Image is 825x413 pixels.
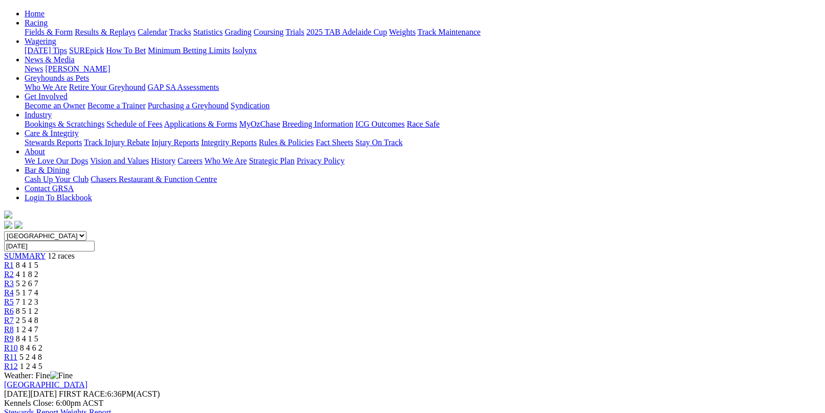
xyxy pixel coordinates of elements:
a: SUREpick [69,46,104,55]
a: R5 [4,297,14,306]
a: R2 [4,270,14,279]
a: Isolynx [232,46,257,55]
a: Stay On Track [355,138,403,147]
span: FIRST RACE: [59,389,107,398]
span: 5 2 4 8 [19,353,42,361]
a: R4 [4,288,14,297]
a: Become an Owner [25,101,85,110]
div: Get Involved [25,101,821,110]
a: Grading [225,28,252,36]
span: R12 [4,362,18,371]
a: News [25,64,43,73]
a: MyOzChase [239,120,280,128]
a: Contact GRSA [25,184,74,193]
a: Bar & Dining [25,166,70,174]
a: Strategic Plan [249,156,295,165]
a: Greyhounds as Pets [25,74,89,82]
a: Syndication [231,101,270,110]
a: R6 [4,307,14,315]
span: 6:36PM(ACST) [59,389,160,398]
span: 4 1 8 2 [16,270,38,279]
a: News & Media [25,55,75,64]
a: Coursing [254,28,284,36]
a: SUMMARY [4,251,46,260]
a: Bookings & Scratchings [25,120,104,128]
a: Who We Are [25,83,67,91]
a: ICG Outcomes [355,120,405,128]
span: 8 4 6 2 [20,343,42,352]
a: [GEOGRAPHIC_DATA] [4,380,87,389]
span: [DATE] [4,389,31,398]
a: Calendar [138,28,167,36]
a: How To Bet [106,46,146,55]
a: Purchasing a Greyhound [148,101,229,110]
div: About [25,156,821,166]
a: Wagering [25,37,56,45]
span: [DATE] [4,389,57,398]
a: Get Involved [25,92,68,101]
div: Kennels Close: 6:00pm ACST [4,399,821,408]
a: Fact Sheets [316,138,353,147]
span: 5 2 6 7 [16,279,38,288]
a: Injury Reports [151,138,199,147]
a: R1 [4,261,14,269]
span: 5 1 7 4 [16,288,38,297]
a: [PERSON_NAME] [45,64,110,73]
span: 1 2 4 5 [20,362,42,371]
a: Race Safe [407,120,439,128]
a: Stewards Reports [25,138,82,147]
a: Login To Blackbook [25,193,92,202]
span: R3 [4,279,14,288]
span: 7 1 2 3 [16,297,38,306]
a: Careers [177,156,203,165]
img: facebook.svg [4,221,12,229]
span: R7 [4,316,14,325]
span: 12 races [48,251,75,260]
a: Results & Replays [75,28,136,36]
a: History [151,156,175,165]
a: Privacy Policy [297,156,345,165]
a: Vision and Values [90,156,149,165]
div: Industry [25,120,821,129]
a: Minimum Betting Limits [148,46,230,55]
a: Integrity Reports [201,138,257,147]
a: Fields & Form [25,28,73,36]
img: twitter.svg [14,221,23,229]
a: Track Maintenance [418,28,481,36]
a: Who We Are [205,156,247,165]
a: Chasers Restaurant & Function Centre [91,175,217,183]
a: Become a Trainer [87,101,146,110]
a: R11 [4,353,17,361]
div: Bar & Dining [25,175,821,184]
a: Trials [285,28,304,36]
a: Home [25,9,44,18]
a: R8 [4,325,14,334]
a: GAP SA Assessments [148,83,219,91]
a: About [25,147,45,156]
a: Industry [25,110,52,119]
a: Applications & Forms [164,120,237,128]
a: Cash Up Your Club [25,175,88,183]
input: Select date [4,241,95,251]
a: Rules & Policies [259,138,314,147]
img: Fine [50,371,73,380]
a: R10 [4,343,18,352]
a: R9 [4,334,14,343]
span: 8 5 1 2 [16,307,38,315]
a: We Love Our Dogs [25,156,88,165]
span: Weather: Fine [4,371,73,380]
a: Tracks [169,28,191,36]
a: 2025 TAB Adelaide Cup [306,28,387,36]
span: 1 2 4 7 [16,325,38,334]
a: Statistics [193,28,223,36]
span: 8 4 1 5 [16,261,38,269]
